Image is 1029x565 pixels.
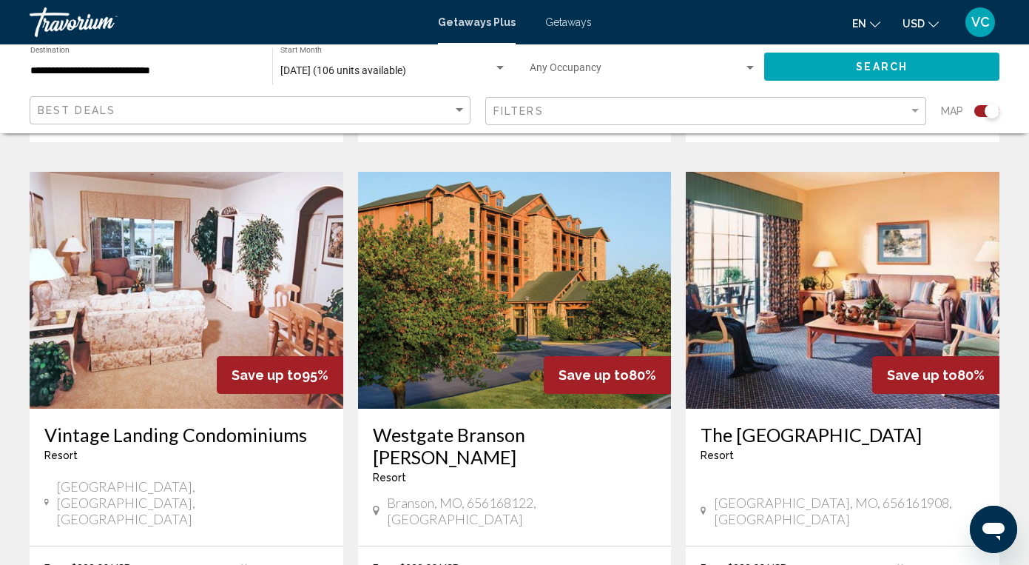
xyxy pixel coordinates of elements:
[764,53,999,80] button: Search
[38,104,466,117] mat-select: Sort by
[387,495,656,527] span: Branson, MO, 656168122, [GEOGRAPHIC_DATA]
[544,356,671,394] div: 80%
[30,172,343,409] img: 3284I01L.jpg
[941,101,963,121] span: Map
[971,15,990,30] span: VC
[559,367,629,383] span: Save up to
[701,449,734,461] span: Resort
[686,172,999,409] img: ii_fvl1.jpg
[887,367,957,383] span: Save up to
[961,7,999,38] button: User Menu
[56,478,328,527] span: [GEOGRAPHIC_DATA], [GEOGRAPHIC_DATA], [GEOGRAPHIC_DATA]
[358,172,672,409] img: ii_cea1.jpg
[485,96,926,127] button: Filter
[852,18,866,30] span: en
[493,105,544,117] span: Filters
[872,356,999,394] div: 80%
[44,424,328,446] a: Vintage Landing Condominiums
[856,61,908,73] span: Search
[30,7,423,37] a: Travorium
[373,424,657,468] a: Westgate Branson [PERSON_NAME]
[438,16,516,28] a: Getaways Plus
[852,13,880,34] button: Change language
[373,472,406,484] span: Resort
[970,506,1017,553] iframe: Button to launch messaging window
[714,495,985,527] span: [GEOGRAPHIC_DATA], MO, 656161908, [GEOGRAPHIC_DATA]
[217,356,343,394] div: 95%
[44,449,78,461] span: Resort
[38,104,115,116] span: Best Deals
[280,64,406,76] span: [DATE] (106 units available)
[545,16,592,28] a: Getaways
[232,367,302,383] span: Save up to
[701,424,985,446] a: The [GEOGRAPHIC_DATA]
[903,18,925,30] span: USD
[903,13,939,34] button: Change currency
